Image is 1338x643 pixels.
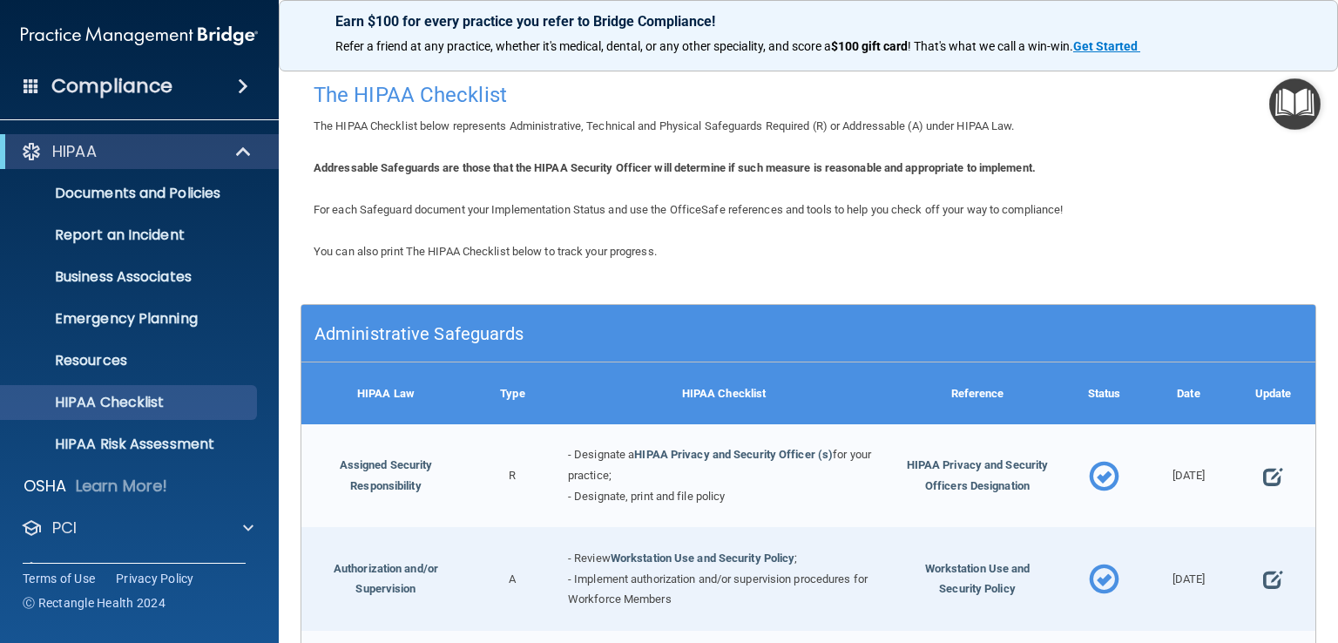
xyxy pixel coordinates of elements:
p: HIPAA Checklist [11,394,249,411]
span: You can also print The HIPAA Checklist below to track your progress. [314,245,657,258]
strong: Get Started [1073,39,1138,53]
a: Privacy Policy [116,570,194,587]
p: Business Associates [11,268,249,286]
span: - Designate a [568,448,634,461]
a: PCI [21,518,253,538]
a: HIPAA [21,141,253,162]
p: HIPAA [52,141,97,162]
span: ; [794,552,797,565]
div: HIPAA Law [301,362,470,424]
span: for your practice; [568,448,871,482]
a: Assigned Security Responsibility [340,458,433,492]
a: Workstation Use and Security Policy [611,552,795,565]
span: For each Safeguard document your Implementation Status and use the OfficeSafe references and tool... [314,203,1063,216]
div: Status [1062,362,1146,424]
div: Date [1146,362,1231,424]
div: HIPAA Checklist [555,362,893,424]
div: R [470,424,555,527]
div: [DATE] [1146,424,1231,527]
div: A [470,527,555,630]
strong: $100 gift card [831,39,908,53]
span: ! That's what we call a win-win. [908,39,1073,53]
div: Reference [893,362,1062,424]
span: The HIPAA Checklist below represents Administrative, Technical and Physical Safeguards Required (... [314,119,1015,132]
p: PCI [52,518,77,538]
h4: The HIPAA Checklist [314,84,1303,106]
p: OSHA [24,476,67,497]
div: Type [470,362,555,424]
span: Workstation Use and Security Policy [925,562,1031,596]
h4: Compliance [51,74,172,98]
span: - Review [568,552,611,565]
span: HIPAA Privacy and Security Officers Designation [907,458,1049,492]
p: Earn $100 for every practice you refer to Bridge Compliance! [335,13,1281,30]
h5: Administrative Safeguards [314,324,1049,343]
span: - Designate, print and file policy [568,490,725,503]
a: Terms of Use [23,570,95,587]
button: Open Resource Center [1269,78,1321,130]
a: Get Started [1073,39,1140,53]
span: - Implement authorization and/or supervision procedures for Workforce Members [568,572,868,606]
b: Addressable Safeguards are those that the HIPAA Security Officer will determine if such measure i... [314,161,1036,174]
img: PMB logo [21,18,258,53]
div: Update [1231,362,1315,424]
div: [DATE] [1146,527,1231,630]
p: Resources [11,352,249,369]
p: HIPAA Risk Assessment [11,436,249,453]
p: Emergency Planning [11,310,249,328]
p: Report an Incident [11,227,249,244]
p: OfficeSafe University [52,559,217,580]
a: OfficeSafe University [21,559,253,580]
span: Ⓒ Rectangle Health 2024 [23,594,166,612]
p: Learn More! [76,476,168,497]
a: Authorization and/or Supervision [334,562,438,596]
a: HIPAA Privacy and Security Officer (s) [634,448,833,461]
span: Refer a friend at any practice, whether it's medical, dental, or any other speciality, and score a [335,39,831,53]
p: Documents and Policies [11,185,249,202]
